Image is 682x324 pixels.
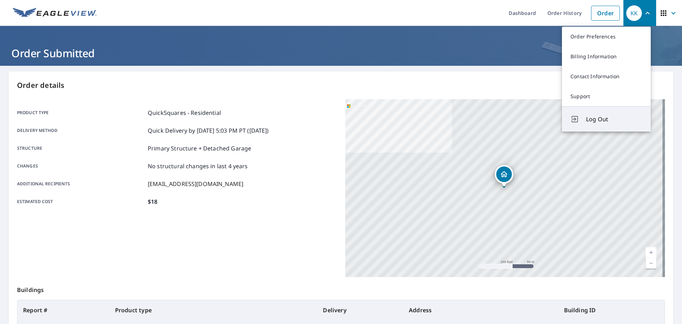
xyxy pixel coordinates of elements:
div: Dropped pin, building 1, Residential property, 7905 SW Ruby Ter Portland, OR 97219 [495,165,513,187]
span: Log Out [586,115,642,123]
p: Product type [17,108,145,117]
img: EV Logo [13,8,97,18]
button: Log Out [562,106,651,132]
p: Estimated cost [17,197,145,206]
a: Support [562,86,651,106]
h1: Order Submitted [9,46,673,60]
a: Order [591,6,620,21]
a: Billing Information [562,47,651,67]
p: QuickSquares - Residential [148,108,221,117]
p: Delivery method [17,126,145,135]
a: Contact Information [562,67,651,86]
a: Current Level 17, Zoom Out [646,258,656,269]
p: Additional recipients [17,180,145,188]
th: Address [403,300,558,320]
th: Delivery [317,300,403,320]
p: Quick Delivery by [DATE] 5:03 PM PT ([DATE]) [148,126,269,135]
p: Buildings [17,277,665,300]
p: Primary Structure + Detached Garage [148,144,251,153]
p: [EMAIL_ADDRESS][DOMAIN_NAME] [148,180,243,188]
p: Changes [17,162,145,170]
th: Product type [109,300,318,320]
th: Building ID [558,300,665,320]
p: $18 [148,197,157,206]
p: Structure [17,144,145,153]
div: KK [626,5,642,21]
th: Report # [17,300,109,320]
p: Order details [17,80,665,91]
a: Current Level 17, Zoom In [646,247,656,258]
p: No structural changes in last 4 years [148,162,248,170]
a: Order Preferences [562,27,651,47]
